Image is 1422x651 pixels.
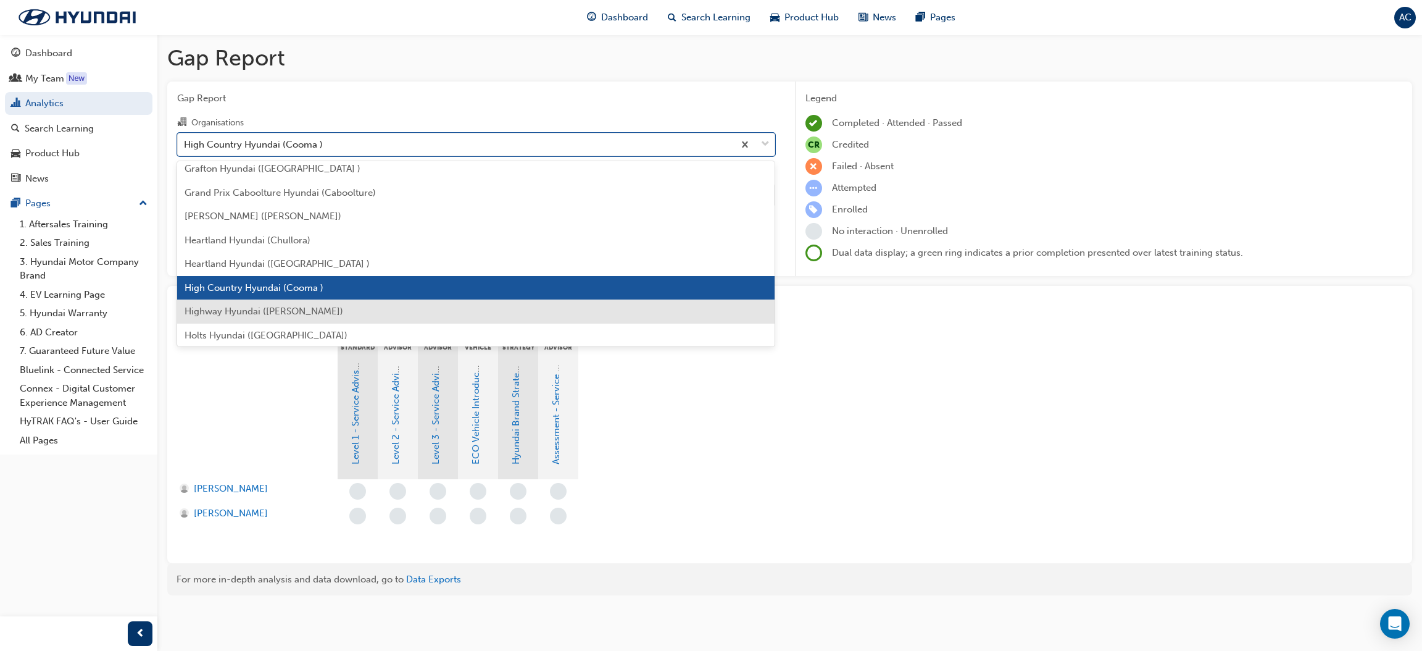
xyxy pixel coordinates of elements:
span: organisation-icon [177,117,186,128]
a: Dashboard [5,42,152,65]
span: learningRecordVerb_NONE-icon [430,483,446,500]
span: Highway Hyundai ([PERSON_NAME]) [185,306,343,317]
span: learningRecordVerb_NONE-icon [430,508,446,524]
span: AC [1399,10,1412,25]
span: search-icon [11,124,20,135]
span: Pages [930,10,955,25]
span: guage-icon [587,10,596,25]
span: learningRecordVerb_NONE-icon [550,483,567,500]
span: Dual data display; a green ring indicates a prior completion presented over latest training status. [832,247,1243,258]
a: pages-iconPages [906,5,965,30]
button: Pages [5,192,152,215]
span: learningRecordVerb_NONE-icon [510,483,526,500]
div: Pages [25,196,51,211]
span: car-icon [770,10,780,25]
span: guage-icon [11,48,20,59]
span: chart-icon [11,98,20,109]
span: learningRecordVerb_NONE-icon [389,483,406,500]
a: All Pages [15,431,152,450]
span: pages-icon [11,198,20,209]
img: Trak [6,4,148,30]
span: learningRecordVerb_NONE-icon [349,483,366,500]
span: news-icon [859,10,868,25]
a: Data Exports [406,574,461,585]
a: [PERSON_NAME] [180,482,326,496]
a: My Team [5,67,152,90]
a: 5. Hyundai Warranty [15,304,152,323]
span: Attempted [832,182,876,193]
a: Analytics [5,92,152,115]
span: learningRecordVerb_NONE-icon [805,223,822,240]
span: Product Hub [784,10,839,25]
span: learningRecordVerb_NONE-icon [510,508,526,524]
a: Connex - Digital Customer Experience Management [15,379,152,412]
span: [PERSON_NAME] [194,506,268,521]
a: Bluelink - Connected Service [15,361,152,380]
span: Grafton Hyundai ([GEOGRAPHIC_DATA] ) [185,163,360,174]
span: learningRecordVerb_NONE-icon [349,508,366,524]
a: Level 2 - Service Advisor Program [390,319,401,464]
a: ECO Vehicle Introduction and Safety Awareness [470,261,481,464]
span: Holts Hyundai ([GEOGRAPHIC_DATA]) [185,330,347,341]
a: 2. Sales Training [15,233,152,253]
div: Open Intercom Messenger [1380,609,1410,639]
div: My Team [25,72,64,86]
a: Level 3 - Service Advisor Program [430,319,441,464]
span: learningRecordVerb_NONE-icon [470,483,486,500]
span: search-icon [668,10,676,25]
div: For more in-depth analysis and data download, go to [177,573,1403,587]
div: High Country Hyundai (Cooma ) [184,137,323,151]
a: search-iconSearch Learning [658,5,760,30]
a: Search Learning [5,117,152,140]
a: 4. EV Learning Page [15,285,152,304]
div: Legend [805,91,1403,106]
a: Product Hub [5,142,152,165]
span: null-icon [805,136,822,153]
span: prev-icon [136,626,145,642]
span: Credited [832,139,869,150]
div: Organisations [191,117,244,129]
a: guage-iconDashboard [577,5,658,30]
span: Grand Prix Caboolture Hyundai (Caboolture) [185,187,376,198]
span: No interaction · Unenrolled [832,225,948,237]
a: news-iconNews [849,5,906,30]
span: car-icon [11,148,20,159]
span: learningRecordVerb_NONE-icon [389,508,406,524]
a: [PERSON_NAME] [180,506,326,521]
a: 6. AD Creator [15,323,152,342]
span: Heartland Hyundai ([GEOGRAPHIC_DATA] ) [185,258,370,269]
span: learningRecordVerb_COMPLETE-icon [805,115,822,132]
span: [PERSON_NAME] ([PERSON_NAME]) [185,211,341,222]
span: learningRecordVerb_ATTEMPT-icon [805,180,822,196]
h1: Gap Report [167,44,1412,72]
span: Failed · Absent [832,161,894,172]
span: learningRecordVerb_NONE-icon [550,508,567,524]
span: High Country Hyundai (Cooma ) [185,282,323,293]
span: pages-icon [916,10,925,25]
span: people-icon [11,73,20,85]
div: Search Learning [25,122,94,136]
span: Dashboard [601,10,648,25]
div: Dashboard [25,46,72,61]
a: car-iconProduct Hub [760,5,849,30]
a: 3. Hyundai Motor Company Brand [15,253,152,285]
div: News [25,172,49,186]
button: DashboardMy TeamAnalyticsSearch LearningProduct HubNews [5,40,152,192]
span: up-icon [139,196,148,212]
a: News [5,167,152,190]
a: HyTRAK FAQ's - User Guide [15,412,152,431]
span: learningRecordVerb_FAIL-icon [805,158,822,175]
div: Tooltip anchor [66,72,87,85]
span: learningRecordVerb_NONE-icon [470,508,486,524]
span: news-icon [11,174,20,185]
span: Completed · Attended · Passed [832,117,962,128]
button: AC [1394,7,1416,28]
span: [PERSON_NAME] [194,482,268,496]
span: Gap Report [177,91,775,106]
span: Heartland Hyundai (Chullora) [185,235,310,246]
span: News [873,10,896,25]
span: Search Learning [681,10,750,25]
span: down-icon [761,136,770,153]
